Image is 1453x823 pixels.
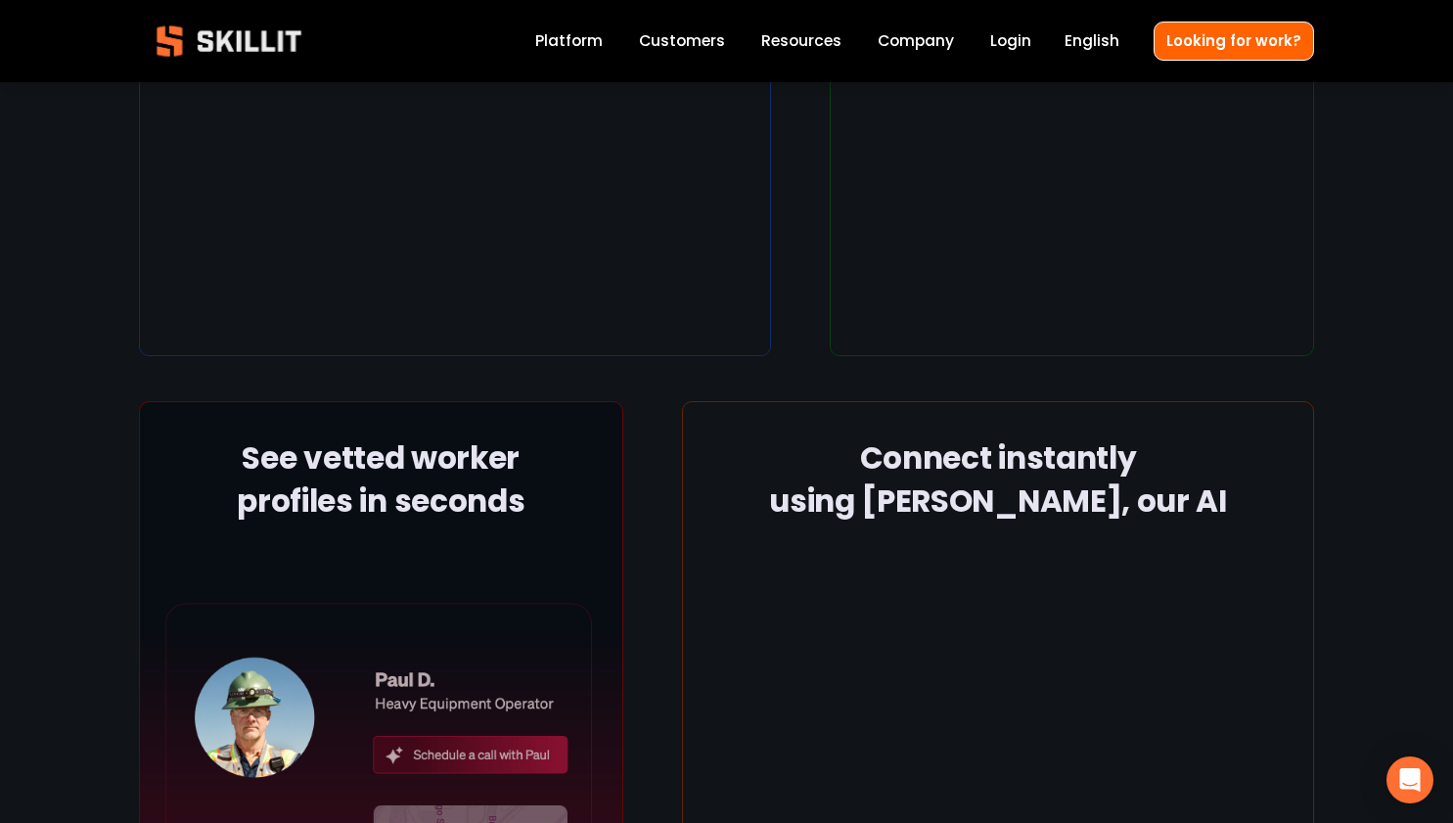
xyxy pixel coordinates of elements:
[990,28,1031,55] a: Login
[1065,28,1119,55] div: language picker
[639,28,725,55] a: Customers
[1154,22,1314,60] a: Looking for work?
[1065,29,1119,52] span: English
[878,28,954,55] a: Company
[761,29,841,52] span: Resources
[535,28,603,55] a: Platform
[1386,756,1433,803] div: Open Intercom Messenger
[140,12,318,70] img: Skillit
[761,28,841,55] a: folder dropdown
